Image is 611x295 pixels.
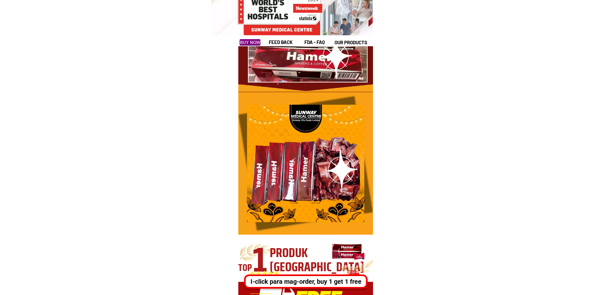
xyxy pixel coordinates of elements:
mark: Highlighty [240,39,260,46]
h1: 1 [250,247,271,279]
h1: our products [335,39,372,46]
h1: feed back [269,39,303,46]
h2: TOP [238,260,261,275]
div: I-click para mag-order, buy 1 get 1 free [246,277,366,286]
h1: fda - FAQ [304,39,340,46]
h2: Produk [GEOGRAPHIC_DATA] suplemen fisiologi [270,246,378,288]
